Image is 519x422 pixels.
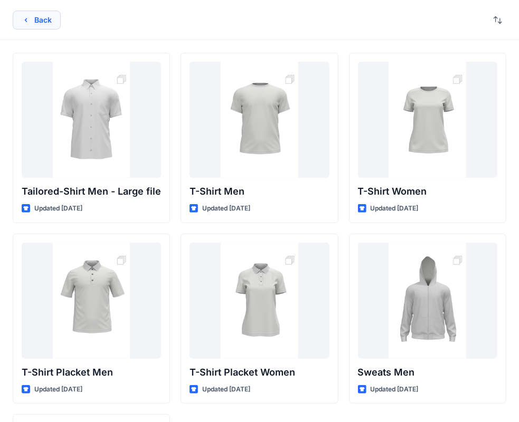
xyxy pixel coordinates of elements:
[34,203,82,214] p: Updated [DATE]
[190,62,329,178] a: T-Shirt Men
[22,62,161,178] a: Tailored-Shirt Men - Large file
[190,365,329,380] p: T-Shirt Placket Women
[358,62,497,178] a: T-Shirt Women
[358,184,497,199] p: T-Shirt Women
[371,384,419,395] p: Updated [DATE]
[34,384,82,395] p: Updated [DATE]
[202,384,250,395] p: Updated [DATE]
[22,243,161,359] a: T-Shirt Placket Men
[371,203,419,214] p: Updated [DATE]
[202,203,250,214] p: Updated [DATE]
[358,243,497,359] a: Sweats Men
[13,11,61,30] button: Back
[190,243,329,359] a: T-Shirt Placket Women
[22,184,161,199] p: Tailored-Shirt Men - Large file
[358,365,497,380] p: Sweats Men
[190,184,329,199] p: T-Shirt Men
[22,365,161,380] p: T-Shirt Placket Men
